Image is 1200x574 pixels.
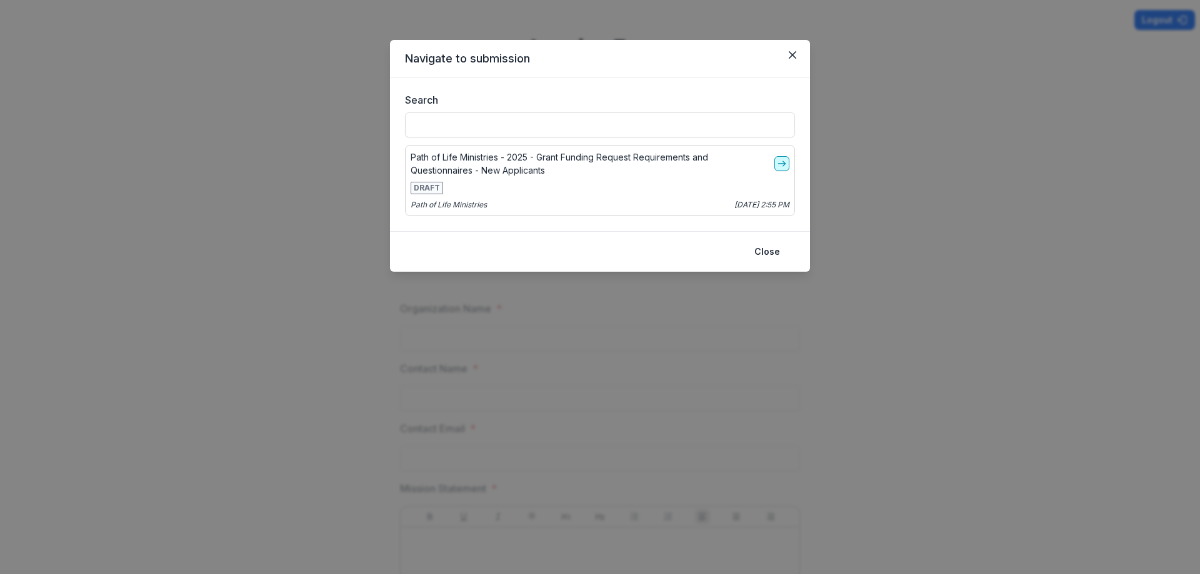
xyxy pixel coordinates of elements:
[747,242,787,262] button: Close
[405,92,787,107] label: Search
[411,199,487,210] p: Path of Life Ministries
[782,45,802,65] button: Close
[411,182,443,194] span: DRAFT
[734,199,789,210] p: [DATE] 2:55 PM
[411,151,769,177] p: Path of Life Ministries - 2025 - Grant Funding Request Requirements and Questionnaires - New Appl...
[390,40,810,77] header: Navigate to submission
[774,156,789,171] a: go-to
